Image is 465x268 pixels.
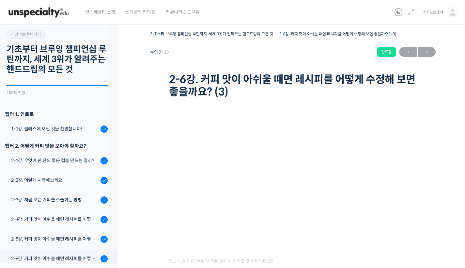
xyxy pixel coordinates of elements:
div: 2-4강. 커피 맛이 아쉬울 때면 레시피를 어떻게 수정해 보면 좋을까요? (1) [11,216,99,223]
h1: 2-6강. 커피 맛이 아쉬울 때면 레시피를 어떻게 수정해 보면 좋을까요? (3) [169,73,417,98]
div: 챕터 2. 어떻게 커피 맛을 보아야 할까요? [5,142,108,150]
span: / 29 [162,49,169,55]
div: 완료함 [377,47,396,57]
a: 2-6강. 커피 맛이 아쉬울 때면 레시피를 어떻게 수정해 보면 좋을까요? (3) [279,31,396,36]
div: 2-5강. 커피 맛이 아쉬울 때면 레시피를 어떻게 수정해 보면 좋을까요? (2) [11,235,99,243]
div: 100% 진행 [7,91,108,95]
span: 수업 7 [150,50,169,54]
h2: 기초부터 브루잉 챔피언십 루틴까지, 세계 3위가 알려주는 핸드드립의 모든 것 [7,44,108,75]
div: 1-1강. 클래스에 오신 것을 환영합니다! [11,125,99,132]
a: ←이전 [399,47,417,57]
span: ← [399,48,417,57]
span: 커피스니퍼 [423,9,443,15]
h3: 챕터 1. 인트로 [5,110,108,119]
div: 2-6강. 커피 맛이 아쉬울 때면 레시피를 어떻게 수정해 보면 좋을까요? (3) [11,255,99,262]
div: 2-3강. 처음 보는 커피를 추출하는 방법 [11,196,99,203]
div: 2-1강. 무엇이 한 잔의 좋은 컵을 만드는 걸까? [11,157,99,164]
span: 강의로 돌아가기 [10,32,41,37]
a: 기초부터 브루잉 챔피언십 루틴까지, 세계 3위가 알려주는 핸드드립의 모든 것 [150,31,273,36]
a: 다음→ [418,47,436,57]
div: 2-2강. 이렇게 시작해보세요 [11,176,99,184]
span: 영상이 끊기[DEMOGRAPHIC_DATA] 여기를 클릭해주세요 [169,259,273,264]
span: → [418,48,436,57]
a: 강의로 돌아가기 [7,29,46,39]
